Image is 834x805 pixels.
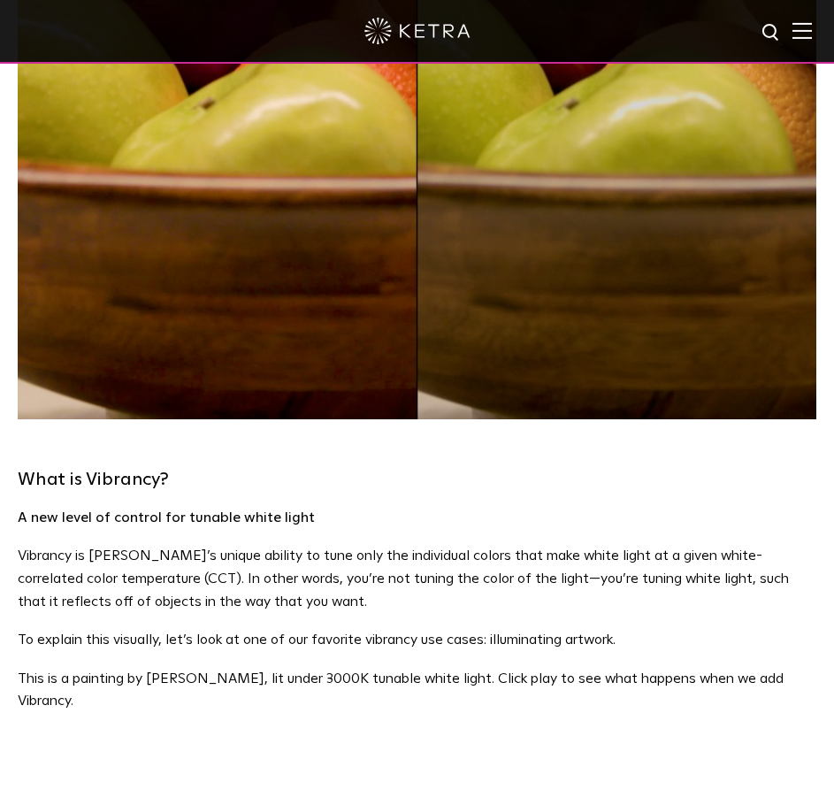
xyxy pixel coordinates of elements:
img: Hamburger%20Nav.svg [792,22,812,39]
img: search icon [761,22,783,44]
img: ketra-logo-2019-white [364,18,471,44]
h3: What is Vibrancy? [18,464,816,495]
p: Vibrancy is [PERSON_NAME]’s unique ability to tune only the individual colors that make white lig... [18,545,814,613]
p: This is a painting by [PERSON_NAME], lit under 3000K tunable white light. Click play to see what ... [18,668,814,713]
p: To explain this visually, let’s look at one of our favorite vibrancy use cases: illuminating artw... [18,629,814,652]
strong: A new level of control for tunable white light [18,510,315,525]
